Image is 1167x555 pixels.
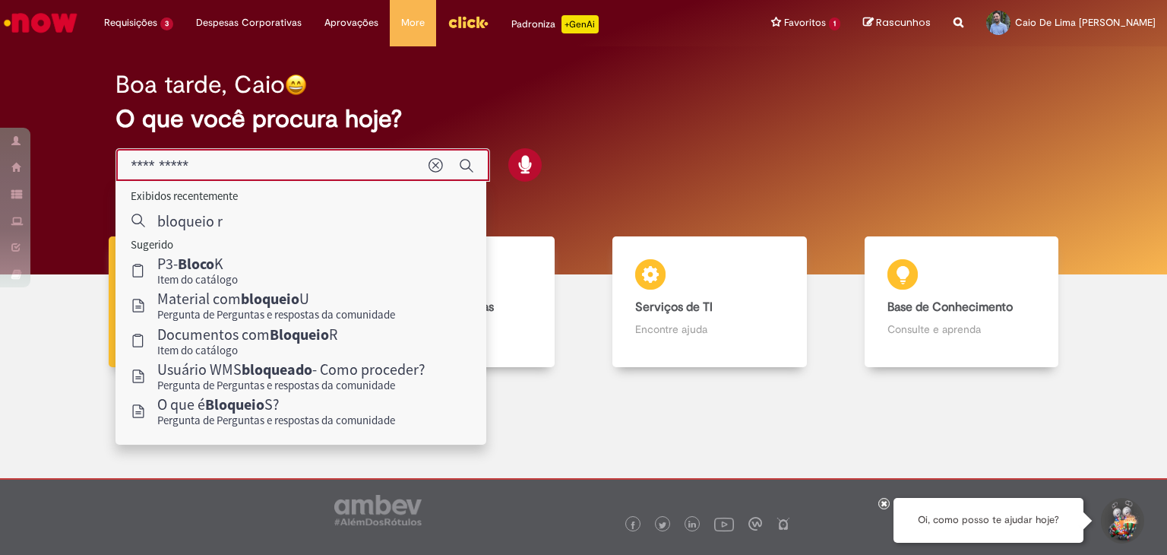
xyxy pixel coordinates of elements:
[401,15,425,30] span: More
[887,300,1013,315] b: Base de Conhecimento
[196,15,302,30] span: Despesas Corporativas
[285,74,307,96] img: happy-face.png
[1015,16,1156,29] span: Caio De Lima [PERSON_NAME]
[1099,498,1144,544] button: Iniciar Conversa de Suporte
[104,15,157,30] span: Requisições
[2,8,80,38] img: ServiceNow
[776,517,790,531] img: logo_footer_naosei.png
[160,17,173,30] span: 3
[893,498,1083,543] div: Oi, como posso te ajudar hoje?
[748,517,762,531] img: logo_footer_workplace.png
[334,495,422,525] img: logo_footer_ambev_rotulo_gray.png
[659,522,666,529] img: logo_footer_twitter.png
[784,15,826,30] span: Favoritos
[448,11,489,33] img: click_logo_yellow_360x200.png
[863,16,931,30] a: Rascunhos
[115,106,1052,132] h2: O que você procura hoje?
[829,17,840,30] span: 1
[583,236,836,368] a: Serviços de TI Encontre ajuda
[635,300,713,315] b: Serviços de TI
[629,522,637,529] img: logo_footer_facebook.png
[887,322,1036,337] p: Consulte e aprenda
[115,71,285,98] h2: Boa tarde, Caio
[836,236,1088,368] a: Base de Conhecimento Consulte e aprenda
[324,15,378,30] span: Aprovações
[714,514,734,534] img: logo_footer_youtube.png
[561,15,599,33] p: +GenAi
[876,15,931,30] span: Rascunhos
[511,15,599,33] div: Padroniza
[80,236,332,368] a: Tirar dúvidas Tirar dúvidas com Lupi Assist e Gen Ai
[384,300,494,315] b: Catálogo de Ofertas
[635,322,784,337] p: Encontre ajuda
[688,521,696,530] img: logo_footer_linkedin.png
